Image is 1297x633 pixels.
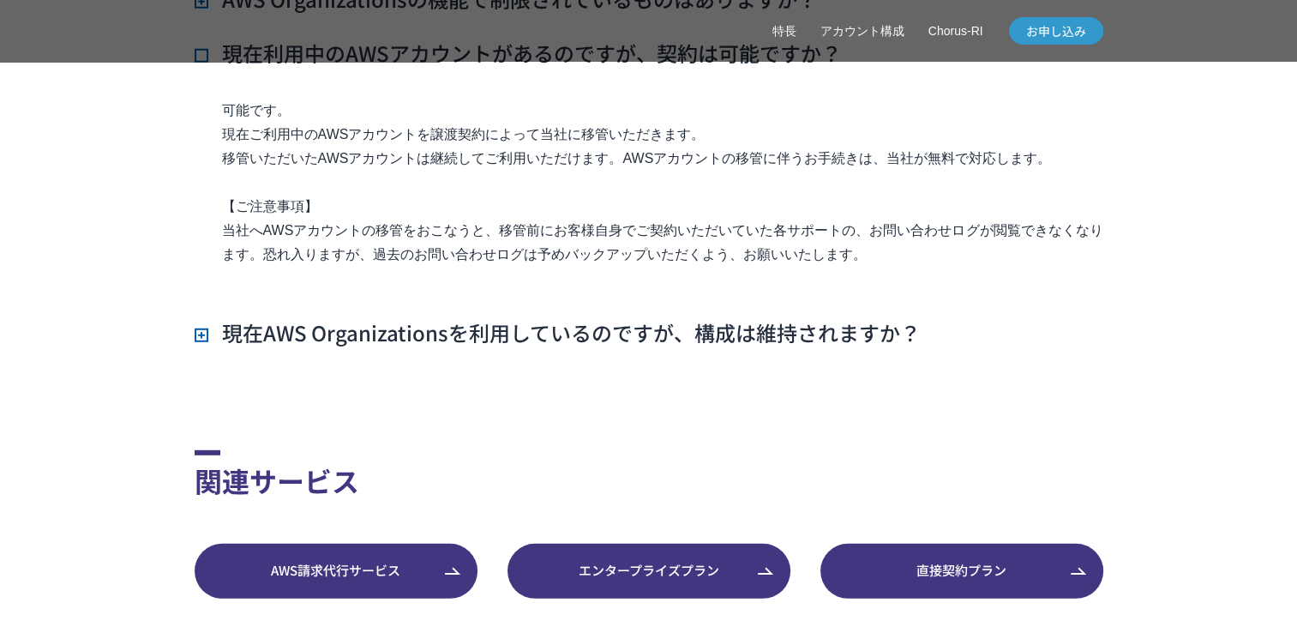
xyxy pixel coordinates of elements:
h2: 関連サービス [195,450,1103,501]
a: お申し込み [1009,17,1103,45]
span: お申し込み [1009,22,1103,40]
p: 可能です。 現在ご利用中のAWSアカウントを譲渡契約によって当社に移管いただきます。 移管いただいたAWSアカウントは継続してご利用いただけます。AWSアカウントの移管に伴うお手続きは、当社が無... [222,99,1103,267]
h3: 現在AWS Organizationsを利用しているのですが、構成は維持されますか？ [195,318,921,347]
h3: 現在利用中のAWSアカウントがあるのですが、契約は可能ですか？ [195,39,842,68]
a: エンタープライズプラン [507,544,790,599]
a: AWS請求代行サービス [195,544,477,599]
a: 直接契約プラン [820,544,1103,599]
span: エンタープライズプラン [507,561,790,581]
span: AWS請求代行サービス [195,561,477,581]
span: 直接契約プラン [820,561,1103,581]
a: Chorus-RI [928,22,983,40]
a: アカウント構成 [820,22,904,40]
a: 特長 [772,22,796,40]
